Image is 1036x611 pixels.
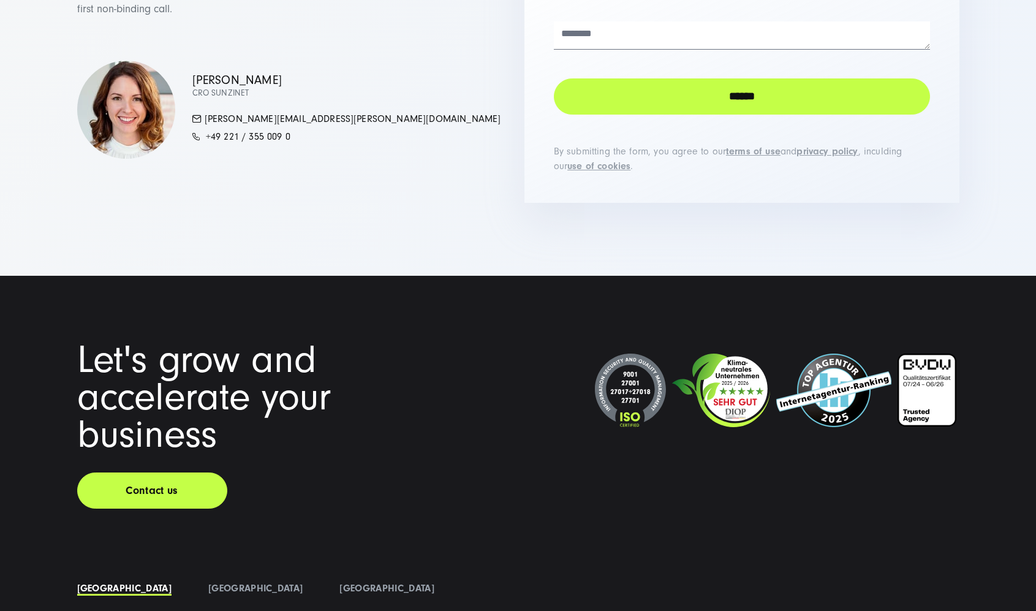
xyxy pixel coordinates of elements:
[77,338,331,457] span: Let's grow and accelerate your business
[208,583,303,594] a: [GEOGRAPHIC_DATA]
[192,131,290,142] a: +49 221 / 355 009 0
[77,61,175,159] img: csm_Simona-Mayer-570x570
[595,354,666,428] img: ISO-Seal 2024
[726,146,781,157] a: terms of use
[192,74,501,87] p: [PERSON_NAME]
[192,113,501,124] a: [PERSON_NAME][EMAIL_ADDRESS][PERSON_NAME][DOMAIN_NAME]
[776,354,891,427] img: Top Internetagentur und Full Service Digitalagentur SUNZINET - 2024
[339,583,434,594] a: [GEOGRAPHIC_DATA]
[206,131,290,142] span: +49 221 / 355 009 0
[796,146,858,157] a: privacy policy
[77,583,172,594] a: [GEOGRAPHIC_DATA]
[77,472,227,509] a: Contact us
[898,354,956,427] img: BVDW-Zertifizierung-Weiß
[567,161,630,172] a: use of cookies
[554,115,930,173] div: By submitting the form, you agree to our and , inculding our .
[672,354,770,427] img: Klimaneutrales Unternehmen SUNZINET GmbH.svg
[192,87,501,100] p: CRO SUNZINET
